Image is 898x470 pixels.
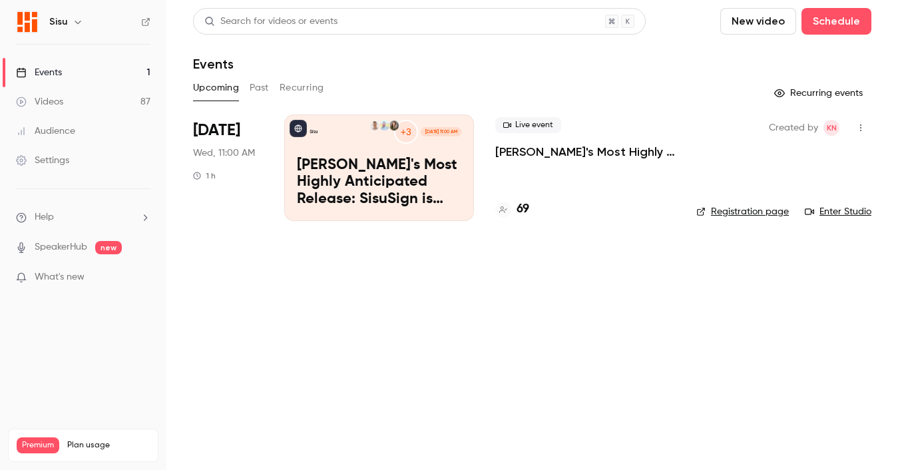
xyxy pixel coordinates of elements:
[495,117,561,133] span: Live event
[495,200,529,218] a: 69
[204,15,337,29] div: Search for videos or events
[823,120,839,136] span: Kaela Nichol
[421,127,461,136] span: [DATE] 11:00 AM
[35,240,87,254] a: SpeakerHub
[16,66,62,79] div: Events
[17,11,38,33] img: Sisu
[35,270,85,284] span: What's new
[827,120,837,136] span: KN
[284,115,474,221] a: Sisu's Most Highly Anticipated Release: SisuSign is HereSisu+3Danielle MooradianTony JacobsenZac ...
[495,144,675,160] a: [PERSON_NAME]'s Most Highly Anticipated Release: SisuSign is Here
[193,115,263,221] div: Oct 8 Wed, 11:00 AM (America/Denver)
[193,120,240,141] span: [DATE]
[517,200,529,218] h4: 69
[310,128,318,135] p: Sisu
[49,15,67,29] h6: Sisu
[16,124,75,138] div: Audience
[16,95,63,109] div: Videos
[370,120,379,130] img: Zac Muir
[250,77,269,99] button: Past
[16,210,150,224] li: help-dropdown-opener
[768,83,871,104] button: Recurring events
[193,56,234,72] h1: Events
[67,440,150,451] span: Plan usage
[394,120,418,144] div: +3
[16,154,69,167] div: Settings
[35,210,54,224] span: Help
[193,77,239,99] button: Upcoming
[280,77,324,99] button: Recurring
[389,120,399,130] img: Danielle Mooradian
[297,157,461,208] p: [PERSON_NAME]'s Most Highly Anticipated Release: SisuSign is Here
[379,120,389,130] img: Tony Jacobsen
[720,8,796,35] button: New video
[805,205,871,218] a: Enter Studio
[17,437,59,453] span: Premium
[696,205,789,218] a: Registration page
[769,120,818,136] span: Created by
[95,241,122,254] span: new
[193,170,216,181] div: 1 h
[193,146,255,160] span: Wed, 11:00 AM
[801,8,871,35] button: Schedule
